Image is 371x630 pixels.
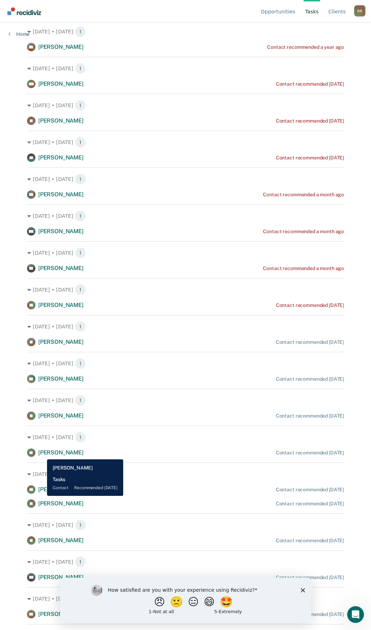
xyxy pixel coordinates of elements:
[27,210,344,222] div: [DATE] • [DATE] 1
[27,137,344,148] div: [DATE] • [DATE] 1
[276,376,344,382] div: Contact recommended [DATE]
[276,501,344,507] div: Contact recommended [DATE]
[276,487,344,493] div: Contact recommended [DATE]
[38,574,84,580] span: [PERSON_NAME]
[276,575,344,580] div: Contact recommended [DATE]
[38,117,84,124] span: [PERSON_NAME]
[276,118,344,124] div: Contact recommended [DATE]
[38,375,84,382] span: [PERSON_NAME]
[75,210,86,222] span: 1
[38,449,84,456] span: [PERSON_NAME]
[75,358,86,369] span: 1
[263,265,344,271] div: Contact recommended a month ago
[354,5,365,17] button: Profile dropdown button
[27,247,344,258] div: [DATE] • [DATE] 1
[263,229,344,235] div: Contact recommended a month ago
[27,63,344,74] div: [DATE] • [DATE] 1
[354,5,365,17] div: R R
[75,284,86,295] span: 1
[38,537,84,544] span: [PERSON_NAME]
[27,468,344,480] div: [DATE] • [DATE] 2
[75,137,86,148] span: 1
[75,247,86,258] span: 1
[347,606,364,623] iframe: Intercom live chat
[75,321,86,332] span: 1
[38,80,84,87] span: [PERSON_NAME]
[27,321,344,332] div: [DATE] • [DATE] 1
[38,486,84,493] span: [PERSON_NAME]
[27,519,344,531] div: [DATE] • [DATE] 1
[276,339,344,345] div: Contact recommended [DATE]
[38,154,84,161] span: [PERSON_NAME]
[27,173,344,185] div: [DATE] • [DATE] 1
[276,538,344,544] div: Contact recommended [DATE]
[27,100,344,111] div: [DATE] • [DATE] 1
[38,228,84,235] span: [PERSON_NAME]
[27,556,344,567] div: [DATE] • [DATE] 1
[75,100,86,111] span: 1
[276,81,344,87] div: Contact recommended [DATE]
[38,302,84,308] span: [PERSON_NAME]
[27,358,344,369] div: [DATE] • [DATE] 1
[60,578,311,623] iframe: Survey by Kim from Recidiviz
[38,339,84,345] span: [PERSON_NAME]
[276,413,344,419] div: Contact recommended [DATE]
[75,519,86,531] span: 1
[75,26,86,37] span: 1
[38,611,84,617] span: [PERSON_NAME]
[38,412,84,419] span: [PERSON_NAME]
[276,155,344,161] div: Contact recommended [DATE]
[38,44,84,50] span: [PERSON_NAME]
[267,44,344,50] div: Contact recommended a year ago
[263,192,344,198] div: Contact recommended a month ago
[38,191,84,198] span: [PERSON_NAME]
[75,63,86,74] span: 1
[75,468,87,480] span: 2
[276,450,344,456] div: Contact recommended [DATE]
[27,284,344,295] div: [DATE] • [DATE] 1
[27,432,344,443] div: [DATE] • [DATE] 1
[276,302,344,308] div: Contact recommended [DATE]
[27,395,344,406] div: [DATE] • [DATE] 1
[75,173,86,185] span: 1
[75,395,86,406] span: 1
[8,31,29,37] a: Home
[7,7,41,15] img: Recidiviz
[75,556,86,567] span: 1
[75,432,86,443] span: 1
[27,593,344,604] div: [DATE] • [DATE] 1
[38,265,84,271] span: [PERSON_NAME]
[27,26,344,37] div: [DATE] • [DATE] 1
[38,500,84,507] span: [PERSON_NAME]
